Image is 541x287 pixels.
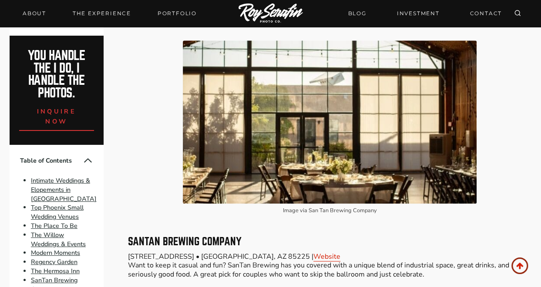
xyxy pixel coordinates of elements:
h3: SanTan Brewing Company [128,237,532,247]
figcaption: Image via San Tan Brewing Company [183,206,477,215]
a: Regency Garden [31,257,77,266]
a: Website [313,252,340,261]
span: inquire now [37,107,76,126]
a: inquire now [19,100,94,131]
a: The Willow Weddings & Events [31,230,86,248]
button: View Search Form [511,7,524,20]
img: Best Small Wedding Venues in Phoenix, AZ (Intimate & Micro Weddings) 7 [183,40,477,204]
h2: You handle the i do, I handle the photos. [19,50,94,100]
nav: Primary Navigation [17,7,202,20]
a: BLOG [343,6,371,21]
button: Collapse Table of Contents [83,155,93,166]
span: Table of Contents [20,156,83,165]
a: About [17,7,51,20]
img: Logo of Roy Serafin Photo Co., featuring stylized text in white on a light background, representi... [239,3,303,24]
p: [STREET_ADDRESS] • [GEOGRAPHIC_DATA], AZ 85225 | Want to keep it casual and fun? SanTan Brewing h... [128,252,532,279]
a: THE EXPERIENCE [67,7,136,20]
a: The Place To Be [31,221,77,230]
a: Portfolio [152,7,202,20]
a: Top Phoenix Small Wedding Venues [31,204,84,221]
a: The Hermosa Inn [31,267,80,275]
a: CONTACT [464,6,507,21]
a: Intimate Weddings & Elopements in [GEOGRAPHIC_DATA] [31,176,97,203]
a: Modern Moments [31,249,80,257]
a: Scroll to top [511,257,528,274]
a: INVESTMENT [391,6,444,21]
nav: Secondary Navigation [343,6,507,21]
